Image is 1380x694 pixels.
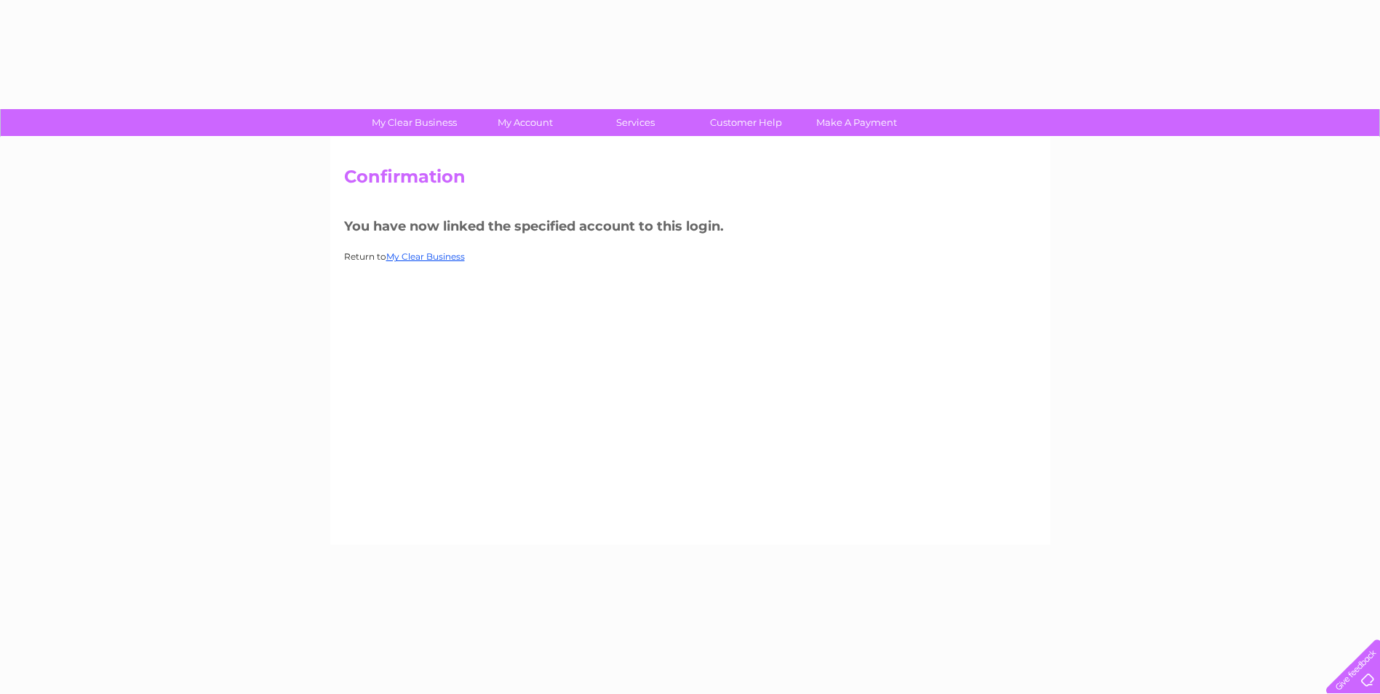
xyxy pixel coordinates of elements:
a: Services [575,109,695,136]
a: My Clear Business [354,109,474,136]
h2: Confirmation [344,167,1037,194]
a: My Clear Business [386,251,465,262]
h3: You have now linked the specified account to this login. [344,216,1037,242]
a: My Account [465,109,585,136]
p: Return to [344,250,1037,263]
a: Customer Help [686,109,806,136]
a: Make A Payment [797,109,917,136]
